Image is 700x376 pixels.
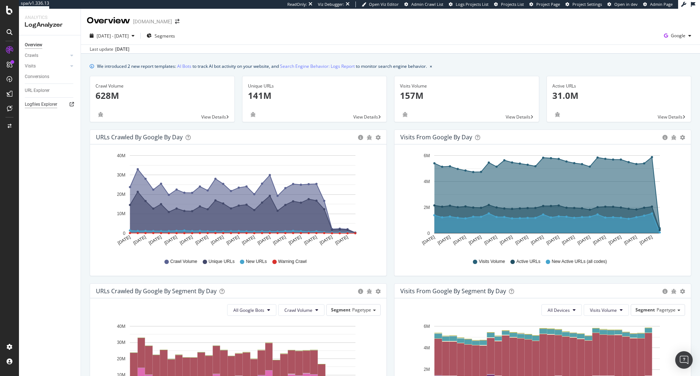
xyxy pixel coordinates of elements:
[675,351,693,369] div: Open Intercom Messenger
[241,234,256,246] text: [DATE]
[506,114,530,120] span: View Details
[319,234,333,246] text: [DATE]
[501,1,524,7] span: Projects List
[658,114,682,120] span: View Details
[117,324,125,329] text: 40M
[353,114,378,120] span: View Details
[227,304,276,316] button: All Google Bots
[424,345,430,350] text: 4M
[565,1,602,7] a: Project Settings
[25,21,75,29] div: LogAnalyzer
[400,133,472,141] div: Visits from Google by day
[257,234,271,246] text: [DATE]
[175,19,179,24] div: arrow-right-arrow-left
[536,1,560,7] span: Project Page
[427,231,430,236] text: 0
[592,234,607,246] text: [DATE]
[25,73,49,81] div: Conversions
[144,30,178,42] button: Segments
[590,307,617,313] span: Visits Volume
[115,46,129,53] div: [DATE]
[97,33,129,39] span: [DATE] - [DATE]
[358,289,363,294] div: circle-info
[584,304,629,316] button: Visits Volume
[449,1,489,7] a: Logs Projects List
[25,52,38,59] div: Crawls
[424,367,430,372] text: 2M
[87,15,130,27] div: Overview
[552,83,686,89] div: Active URLs
[437,234,451,246] text: [DATE]
[530,234,545,246] text: [DATE]
[369,1,399,7] span: Open Viz Editor
[400,150,682,252] div: A chart.
[248,83,381,89] div: Unique URLs
[179,234,194,246] text: [DATE]
[117,153,125,158] text: 40M
[376,289,381,294] div: gear
[499,234,513,246] text: [DATE]
[25,101,57,108] div: Logfiles Explorer
[117,234,131,246] text: [DATE]
[411,1,443,7] span: Admin Crawl List
[662,135,668,140] div: circle-info
[177,62,191,70] a: AI Bots
[194,234,209,246] text: [DATE]
[25,41,42,49] div: Overview
[661,30,694,42] button: Google
[117,340,125,345] text: 30M
[117,192,125,197] text: 20M
[25,87,75,94] a: URL Explorer
[456,1,489,7] span: Logs Projects List
[148,234,163,246] text: [DATE]
[400,89,533,102] p: 157M
[25,73,75,81] a: Conversions
[117,173,125,178] text: 30M
[639,234,653,246] text: [DATE]
[334,234,349,246] text: [DATE]
[96,150,378,252] svg: A chart.
[25,15,75,21] div: Analytics
[404,1,443,7] a: Admin Crawl List
[400,83,533,89] div: Visits Volume
[90,62,691,70] div: info banner
[226,234,240,246] text: [DATE]
[623,234,638,246] text: [DATE]
[123,231,125,236] text: 0
[96,83,229,89] div: Crawl Volume
[87,30,137,42] button: [DATE] - [DATE]
[278,259,307,265] span: Warning Crawl
[248,89,381,102] p: 141M
[96,112,106,117] div: bug
[514,234,529,246] text: [DATE]
[400,287,506,295] div: Visits from Google By Segment By Day
[358,135,363,140] div: circle-info
[545,234,560,246] text: [DATE]
[132,234,147,246] text: [DATE]
[424,324,430,329] text: 6M
[233,307,264,313] span: All Google Bots
[548,307,570,313] span: All Devices
[643,1,673,7] a: Admin Page
[117,212,125,217] text: 10M
[608,234,622,246] text: [DATE]
[303,234,318,246] text: [DATE]
[552,112,563,117] div: bug
[541,304,582,316] button: All Devices
[671,135,676,140] div: bug
[552,259,607,265] span: New Active URLs (all codes)
[680,289,685,294] div: gear
[288,234,302,246] text: [DATE]
[421,234,436,246] text: [DATE]
[170,259,197,265] span: Crawl Volume
[483,234,498,246] text: [DATE]
[362,1,399,7] a: Open Viz Editor
[96,89,229,102] p: 628M
[352,307,371,313] span: Pagetype
[201,114,226,120] span: View Details
[671,289,676,294] div: bug
[210,234,225,246] text: [DATE]
[468,234,482,246] text: [DATE]
[367,289,372,294] div: bug
[96,133,183,141] div: URLs Crawled by Google by day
